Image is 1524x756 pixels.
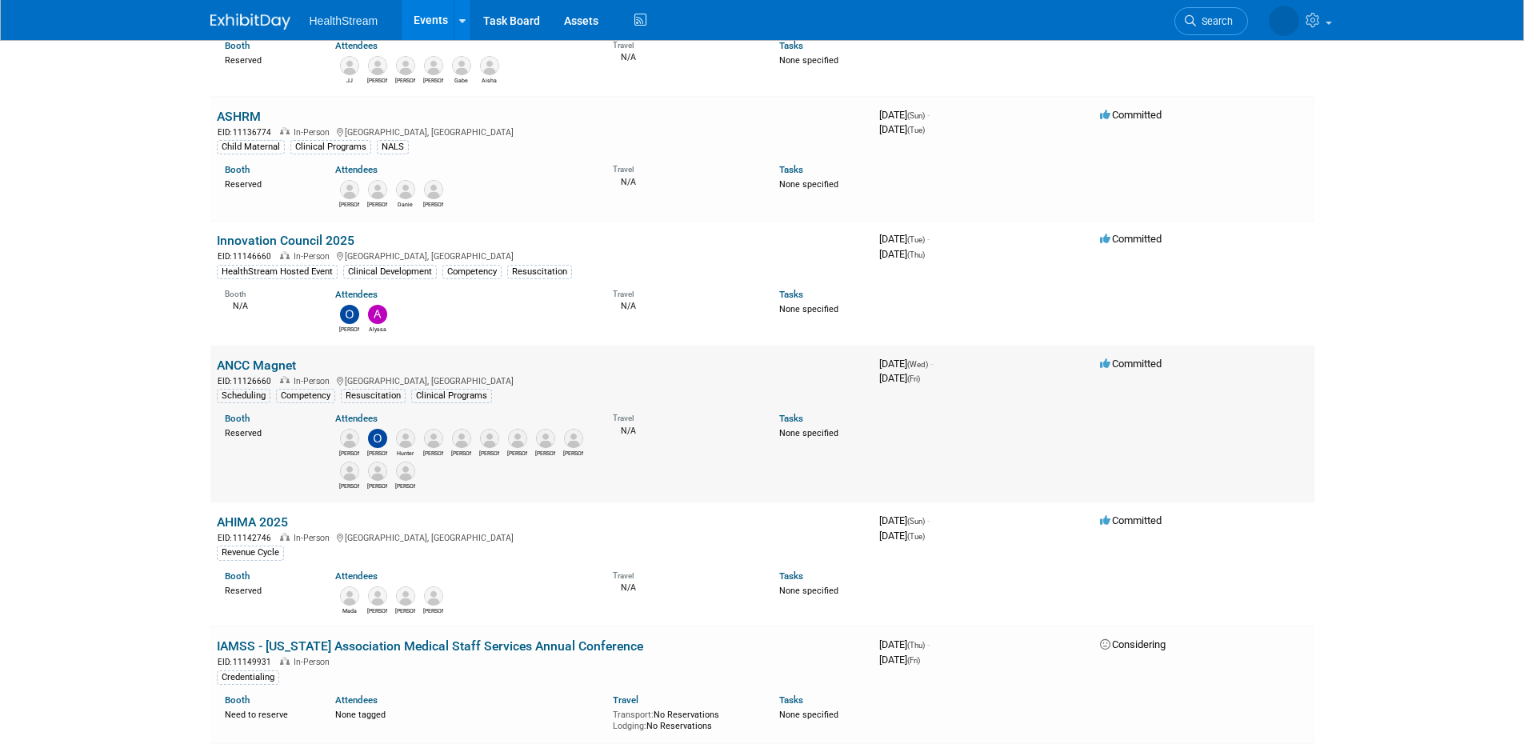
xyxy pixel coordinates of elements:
img: Taylor Peverly [536,429,555,448]
div: N/A [613,581,755,594]
div: Olivia Christopher [367,448,387,458]
span: - [927,233,930,245]
span: EID: 11126660 [218,377,278,386]
div: Competency [276,389,335,403]
img: In-Person Event [280,657,290,665]
div: Tanesha Riley [423,199,443,209]
div: Clinical Programs [290,140,371,154]
a: Attendees [335,570,378,582]
span: EID: 11142746 [218,534,278,542]
a: Attendees [335,694,378,706]
a: Search [1174,7,1248,35]
div: [GEOGRAPHIC_DATA], [GEOGRAPHIC_DATA] [217,374,866,387]
span: None specified [779,55,838,66]
img: Gregg Knorn [396,462,415,481]
img: Ryan Quesnel [368,586,387,606]
span: None specified [779,179,838,190]
img: Diana Hickey [368,180,387,199]
div: Credentialing [217,670,279,685]
div: [GEOGRAPHIC_DATA], [GEOGRAPHIC_DATA] [217,530,866,544]
span: - [927,514,930,526]
a: Booth [225,413,250,424]
span: None specified [779,428,838,438]
span: In-Person [294,127,334,138]
div: Reserved [225,52,312,66]
div: Sam Kelly [395,606,415,615]
a: Tasks [779,694,803,706]
div: [GEOGRAPHIC_DATA], [GEOGRAPHIC_DATA] [217,249,866,262]
div: Chuck Howell [339,481,359,490]
span: [DATE] [879,248,925,260]
span: (Sun) [907,517,925,526]
span: None specified [779,304,838,314]
div: Clinical Development [343,265,437,279]
a: Tasks [779,164,803,175]
a: Tasks [779,289,803,300]
a: Tasks [779,570,803,582]
img: Amanda Morinelli [396,56,415,75]
a: Tasks [779,413,803,424]
div: Travel [613,35,755,50]
div: Ty Meredith [423,75,443,85]
img: Kathryn Prusinski [340,180,359,199]
div: No Reservations No Reservations [613,706,755,731]
img: Olivia Christopher [368,429,387,448]
div: William Davis [367,75,387,85]
a: ANCC Magnet [217,358,296,373]
div: NALS [377,140,409,154]
span: [DATE] [879,530,925,542]
div: None tagged [335,706,601,721]
span: HealthStream [310,14,378,27]
span: EID: 11149931 [218,658,278,666]
img: Emily Brooks [340,429,359,448]
a: IAMSS - [US_STATE] Association Medical Staff Services Annual Conference [217,638,643,654]
a: Travel [613,694,638,706]
span: Lodging: [613,721,646,731]
img: Sam Kelly [396,586,415,606]
img: ExhibitDay [210,14,290,30]
div: Reserved [225,582,312,597]
span: EID: 11146660 [218,252,278,261]
span: [DATE] [879,109,930,121]
span: Committed [1100,233,1162,245]
div: Travel [613,566,755,581]
div: Reserved [225,425,312,439]
div: Kathryn Prusinski [339,199,359,209]
div: HealthStream Hosted Event [217,265,338,279]
div: Travel [613,159,755,174]
div: Child Maternal [217,140,285,154]
span: (Sun) [907,111,925,120]
img: Zach Smallwood [564,429,583,448]
div: Gregg Knorn [395,481,415,490]
span: In-Person [294,376,334,386]
span: (Fri) [907,374,920,383]
div: N/A [613,299,755,312]
span: (Thu) [907,250,925,259]
img: Tanesha Riley [424,180,443,199]
div: N/A [613,424,755,437]
div: N/A [225,299,312,312]
div: Aisha Roels [479,75,499,85]
div: Emily Brooks [339,448,359,458]
div: Scott McQuigg [423,448,443,458]
span: [DATE] [879,233,930,245]
div: Brittany Caggiano [479,448,499,458]
div: Danie Buhlinger [395,199,415,209]
a: Attendees [335,40,378,51]
img: Karen Sutton [508,429,527,448]
img: Hunter Hoffman [396,429,415,448]
span: None specified [779,710,838,720]
span: [DATE] [879,654,920,666]
a: ASHRM [217,109,261,124]
span: (Tue) [907,126,925,134]
div: Booth [225,284,312,299]
div: Clinical Programs [411,389,492,403]
div: Shelby Stafford [423,606,443,615]
a: Booth [225,570,250,582]
span: Considering [1100,638,1166,650]
span: Committed [1100,514,1162,526]
div: Taylor Peverly [535,448,555,458]
div: Hunter Hoffman [395,448,415,458]
a: Attendees [335,413,378,424]
span: In-Person [294,533,334,543]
